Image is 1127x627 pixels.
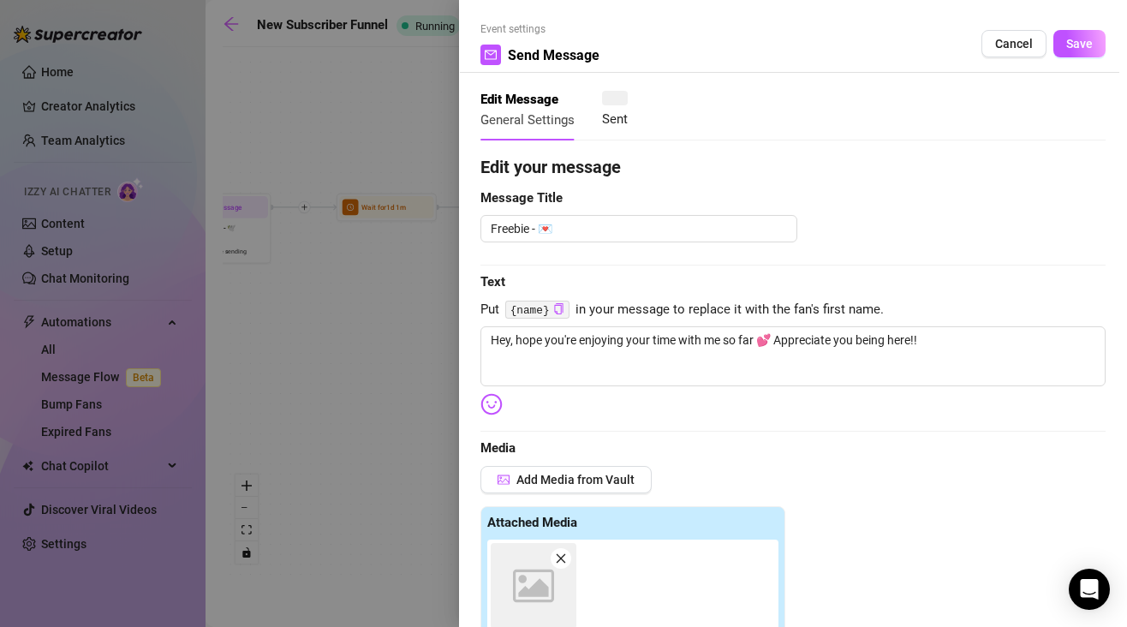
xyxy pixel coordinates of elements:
button: Click to Copy [553,303,564,316]
span: copy [553,303,564,314]
div: Open Intercom Messenger [1069,569,1110,610]
span: Put in your message to replace it with the fan's first name. [480,300,1106,320]
button: Cancel [981,30,1046,57]
span: close [555,552,567,564]
strong: Media [480,440,516,456]
code: {name} [505,301,569,319]
span: Event settings [480,21,599,38]
span: General Settings [480,112,575,128]
textarea: Freebie - 💌 [480,215,797,242]
button: Save [1053,30,1106,57]
textarea: Hey, hope you're enjoying your time with me so far 💕 Appreciate you being here!! [480,326,1106,386]
strong: Text [480,274,505,290]
button: Add Media from Vault [480,466,652,493]
img: svg%3e [480,393,503,415]
strong: Edit Message [480,92,558,107]
span: Add Media from Vault [516,473,635,487]
span: Save [1066,37,1093,51]
strong: Attached Media [487,515,577,530]
strong: Message Title [480,190,563,206]
strong: Edit your message [480,157,621,177]
span: mail [485,49,497,61]
span: Cancel [995,37,1033,51]
span: picture [498,474,510,486]
span: Sent [602,111,628,127]
span: Send Message [508,45,599,66]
